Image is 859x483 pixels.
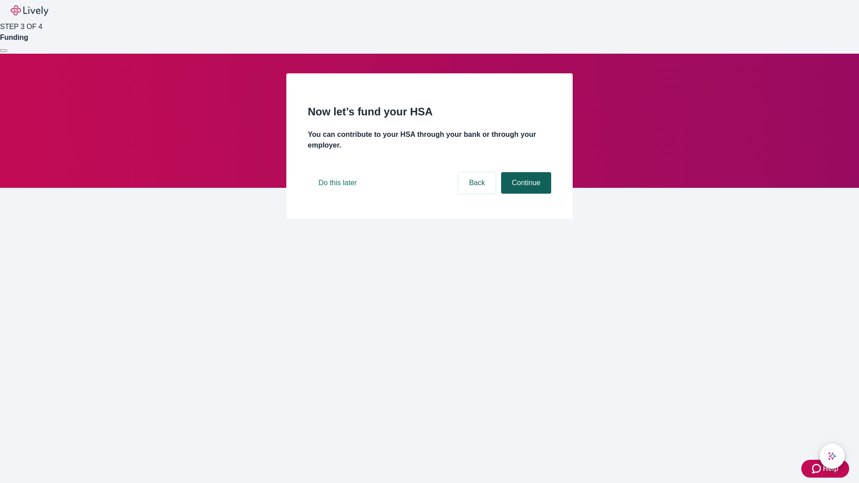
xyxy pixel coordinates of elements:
img: Lively [11,5,48,16]
button: chat [820,444,845,469]
button: Back [458,172,496,194]
svg: Zendesk support icon [812,463,823,474]
button: Zendesk support iconHelp [801,460,849,478]
span: Help [823,463,838,474]
h4: You can contribute to your HSA through your bank or through your employer. [308,129,551,151]
button: Do this later [308,172,367,194]
svg: Lively AI Assistant [828,452,837,461]
h2: Now let’s fund your HSA [308,104,551,120]
button: Continue [501,172,551,194]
